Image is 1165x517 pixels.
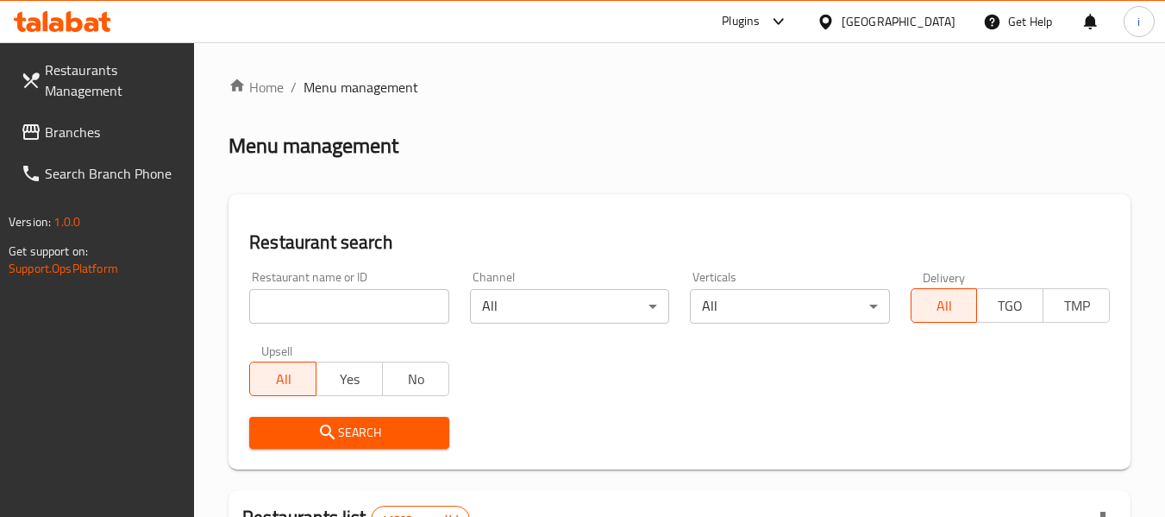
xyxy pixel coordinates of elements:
div: [GEOGRAPHIC_DATA] [842,12,955,31]
a: Search Branch Phone [7,153,195,194]
span: Search Branch Phone [45,163,181,184]
button: All [249,362,316,396]
button: TMP [1043,288,1110,323]
span: All [918,293,971,318]
a: Branches [7,111,195,153]
label: Delivery [923,271,966,283]
span: Restaurants Management [45,60,181,101]
span: Search [263,422,435,444]
button: No [382,362,449,396]
div: Plugins [722,11,760,32]
nav: breadcrumb [229,77,1131,98]
li: / [291,77,297,98]
span: TGO [984,293,1037,318]
span: Version: [9,211,51,233]
button: TGO [976,288,1043,323]
span: TMP [1050,293,1103,318]
span: i [1137,12,1140,31]
div: All [470,289,669,324]
h2: Restaurant search [249,230,1110,255]
span: Menu management [304,77,418,98]
a: Support.OpsPlatform [9,257,118,280]
button: All [911,288,978,323]
span: No [390,367,442,392]
h2: Menu management [229,132,398,160]
div: All [690,289,889,324]
span: 1.0.0 [53,211,80,233]
a: Home [229,77,284,98]
input: Search for restaurant name or ID.. [249,289,448,324]
span: Get support on: [9,240,88,262]
label: Upsell [261,344,293,356]
a: Restaurants Management [7,49,195,111]
span: Yes [323,367,376,392]
button: Yes [316,362,383,396]
span: Branches [45,122,181,142]
button: Search [249,417,448,449]
span: All [257,367,310,392]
